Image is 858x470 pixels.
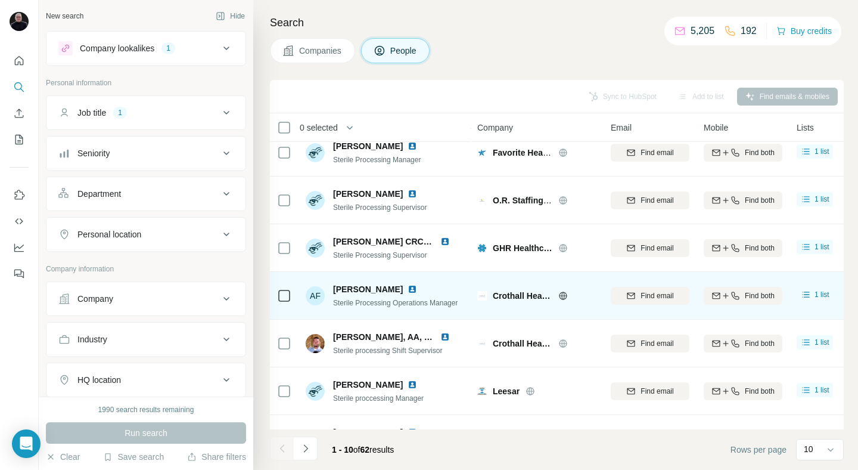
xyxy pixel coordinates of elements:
[745,147,775,158] span: Find both
[10,50,29,72] button: Quick start
[207,7,253,25] button: Hide
[611,335,689,352] button: Find email
[704,144,782,162] button: Find both
[477,196,487,205] img: Logo of O.R. Staffing Solutions
[10,129,29,150] button: My lists
[493,290,552,302] span: Crothall Healthcare
[77,333,107,345] div: Industry
[98,404,194,415] div: 1990 search results remaining
[477,291,487,301] img: Logo of Crothall Healthcare
[745,195,775,206] span: Find both
[333,188,403,200] span: [PERSON_NAME]
[10,12,29,31] img: Avatar
[10,211,29,232] button: Use Surfe API
[730,444,786,456] span: Rows per page
[10,263,29,285] button: Feedback
[408,189,417,199] img: LinkedIn logo
[797,122,814,134] span: Lists
[641,386,673,397] span: Find email
[815,337,829,348] span: 1 list
[306,286,325,305] div: AF
[333,299,458,307] span: Sterile Processing Operations Manager
[611,287,689,305] button: Find email
[77,147,110,159] div: Seniority
[745,386,775,397] span: Find both
[80,42,154,54] div: Company lookalikes
[353,445,360,454] span: of
[300,122,338,134] span: 0 selected
[10,184,29,206] button: Use Surfe on LinkedIn
[611,122,632,134] span: Email
[77,293,113,305] div: Company
[161,43,175,54] div: 1
[390,45,418,57] span: People
[46,451,80,463] button: Clear
[477,339,487,348] img: Logo of Crothall Healthcare
[493,148,604,157] span: Favorite Healthcare Staffing
[815,385,829,395] span: 1 list
[704,287,782,305] button: Find both
[741,24,757,38] p: 192
[299,45,343,57] span: Companies
[691,24,714,38] p: 5,205
[46,325,245,354] button: Industry
[641,338,673,349] span: Find email
[46,264,246,274] p: Company information
[77,107,106,119] div: Job title
[333,347,442,355] span: Sterile processing Shift Supervisor
[270,14,844,31] h4: Search
[704,191,782,209] button: Find both
[611,239,689,257] button: Find email
[360,445,370,454] span: 62
[408,285,417,294] img: LinkedIn logo
[332,445,394,454] span: results
[704,382,782,400] button: Find both
[333,426,403,438] span: [PERSON_NAME]
[333,237,515,246] span: [PERSON_NAME] CRCST,CHL,CIS,CER,SGNA
[12,429,41,458] div: Open Intercom Messenger
[10,237,29,258] button: Dashboard
[704,239,782,257] button: Find both
[333,379,403,391] span: [PERSON_NAME]
[493,385,520,397] span: Leesar
[477,148,487,157] img: Logo of Favorite Healthcare Staffing
[611,191,689,209] button: Find email
[46,11,83,21] div: New search
[46,139,245,168] button: Seniority
[306,429,325,449] div: SE
[477,122,513,134] span: Company
[333,332,474,342] span: [PERSON_NAME], AA, CRCST, CHL
[333,394,424,403] span: Sterile proccessing Manager
[333,156,421,164] span: Sterile Processing Manager
[611,382,689,400] button: Find email
[493,338,552,350] span: Crothall Healthcare
[745,243,775,253] span: Find both
[477,243,487,253] img: Logo of GHR Healthcare
[408,141,417,151] img: LinkedIn logo
[10,103,29,124] button: Enrich CSV
[333,251,427,259] span: Sterile Processing Supervisor
[493,242,552,254] span: GHR Healthcare
[187,451,246,463] button: Share filters
[46,285,245,313] button: Company
[113,107,127,118] div: 1
[611,144,689,162] button: Find email
[306,382,325,401] img: Avatar
[294,437,318,460] button: Navigate to next page
[46,98,245,127] button: Job title1
[815,289,829,300] span: 1 list
[641,195,673,206] span: Find email
[745,290,775,301] span: Find both
[46,78,246,88] p: Personal information
[10,76,29,98] button: Search
[440,332,450,342] img: LinkedIn logo
[815,242,829,252] span: 1 list
[306,143,325,162] img: Avatar
[103,451,164,463] button: Save search
[477,386,487,396] img: Logo of Leesar
[306,191,325,210] img: Avatar
[46,34,245,63] button: Company lookalikes1
[333,203,427,212] span: Sterile Processing Supervisor
[493,196,583,205] span: O.R. Staffing Solutions
[46,180,245,208] button: Department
